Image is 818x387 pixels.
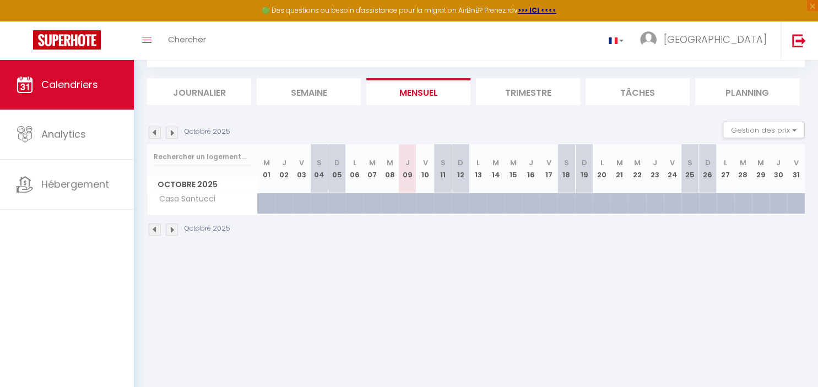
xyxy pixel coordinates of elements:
[258,144,275,193] th: 01
[628,144,646,193] th: 22
[275,144,293,193] th: 02
[586,78,690,105] li: Tâches
[653,157,657,168] abbr: J
[740,157,746,168] abbr: M
[334,157,340,168] abbr: D
[581,157,587,168] abbr: D
[510,157,517,168] abbr: M
[557,144,575,193] th: 18
[185,127,230,137] p: Octobre 2025
[416,144,434,193] th: 10
[434,144,452,193] th: 11
[346,144,364,193] th: 06
[699,144,717,193] th: 26
[575,144,593,193] th: 19
[311,144,328,193] th: 04
[160,21,214,60] a: Chercher
[469,144,487,193] th: 13
[564,157,569,168] abbr: S
[41,177,109,191] span: Hébergement
[168,34,206,45] span: Chercher
[792,34,806,47] img: logout
[757,157,764,168] abbr: M
[148,177,257,193] span: Octobre 2025
[640,31,657,48] img: ...
[458,157,463,168] abbr: D
[670,157,675,168] abbr: V
[381,144,399,193] th: 08
[681,144,699,193] th: 25
[664,32,767,46] span: [GEOGRAPHIC_DATA]
[317,157,322,168] abbr: S
[695,78,799,105] li: Planning
[33,30,101,50] img: Super Booking
[634,157,641,168] abbr: M
[440,157,445,168] abbr: S
[540,144,557,193] th: 17
[487,144,505,193] th: 14
[546,157,551,168] abbr: V
[600,157,603,168] abbr: L
[646,144,664,193] th: 23
[492,157,499,168] abbr: M
[422,157,427,168] abbr: V
[787,144,805,193] th: 31
[734,144,752,193] th: 28
[752,144,770,193] th: 29
[405,157,410,168] abbr: J
[794,157,799,168] abbr: V
[610,144,628,193] th: 21
[154,147,251,167] input: Rechercher un logement...
[147,78,251,105] li: Journalier
[364,144,381,193] th: 07
[293,144,311,193] th: 03
[776,157,781,168] abbr: J
[616,157,622,168] abbr: M
[282,157,286,168] abbr: J
[632,21,781,60] a: ... [GEOGRAPHIC_DATA]
[41,127,86,141] span: Analytics
[452,144,469,193] th: 12
[723,122,805,138] button: Gestion des prix
[770,144,787,193] th: 30
[353,157,356,168] abbr: L
[387,157,393,168] abbr: M
[366,78,470,105] li: Mensuel
[476,157,480,168] abbr: L
[257,78,361,105] li: Semaine
[522,144,540,193] th: 16
[299,157,304,168] abbr: V
[724,157,727,168] abbr: L
[664,144,681,193] th: 24
[399,144,416,193] th: 09
[505,144,522,193] th: 15
[476,78,580,105] li: Trimestre
[593,144,610,193] th: 20
[705,157,711,168] abbr: D
[263,157,270,168] abbr: M
[518,6,556,15] a: >>> ICI <<<<
[185,224,230,234] p: Octobre 2025
[717,144,734,193] th: 27
[328,144,346,193] th: 05
[687,157,692,168] abbr: S
[529,157,533,168] abbr: J
[149,193,218,205] span: Casa Santucci
[369,157,376,168] abbr: M
[41,78,98,91] span: Calendriers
